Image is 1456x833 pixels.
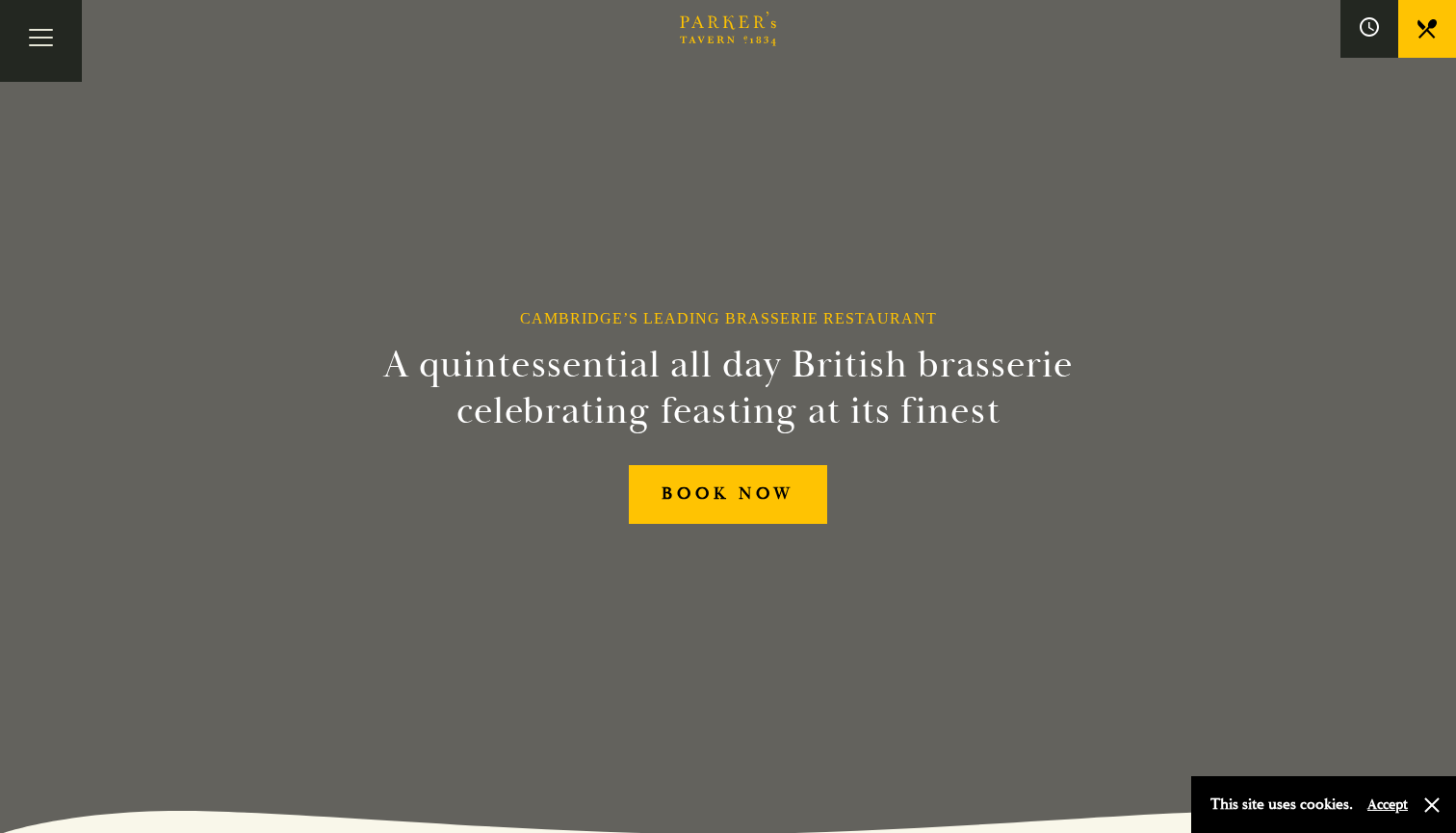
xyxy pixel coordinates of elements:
p: This site uses cookies. [1210,791,1353,819]
h2: A quintessential all day British brasserie celebrating feasting at its finest [289,342,1167,434]
a: BOOK NOW [629,465,827,524]
button: Close and accept [1422,795,1442,815]
button: Accept [1367,795,1408,814]
h1: Cambridge’s Leading Brasserie Restaurant [520,309,937,327]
